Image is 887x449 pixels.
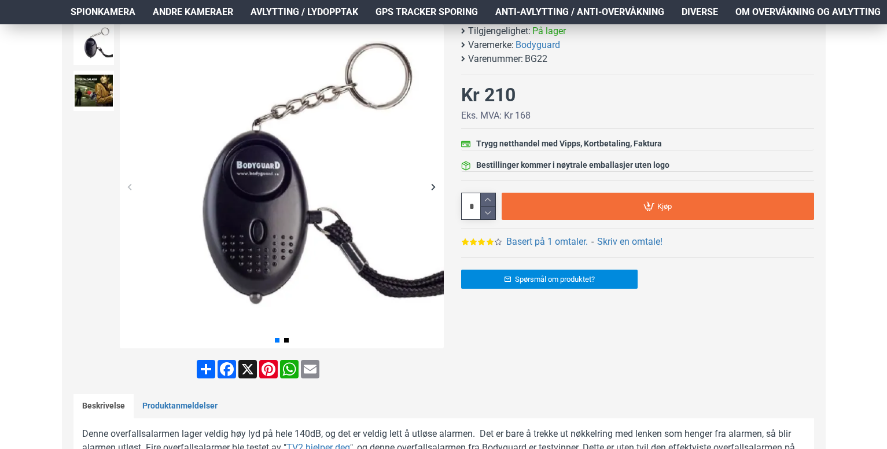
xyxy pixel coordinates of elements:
a: Beskrivelse [73,394,134,418]
b: - [591,236,594,247]
a: X [237,360,258,378]
span: Om overvåkning og avlytting [735,5,881,19]
a: Produktanmeldelser [134,394,226,418]
div: Previous slide [120,176,140,197]
a: WhatsApp [279,360,300,378]
div: Trygg netthandel med Vipps, Kortbetaling, Faktura [476,138,662,150]
a: Pinterest [258,360,279,378]
img: Overfallsalarm med høy lyd - Bodyguard - SpyGadgets.no [73,71,114,111]
span: GPS Tracker Sporing [376,5,478,19]
a: Share [196,360,216,378]
span: BG22 [525,52,547,66]
span: Go to slide 1 [275,338,279,343]
a: Bodyguard [516,38,560,52]
span: Andre kameraer [153,5,233,19]
span: Spionkamera [71,5,135,19]
b: Tilgjengelighet: [468,24,531,38]
img: Overfallsalarm med høy lyd - Bodyguard - SpyGadgets.no [120,24,444,348]
span: Anti-avlytting / Anti-overvåkning [495,5,664,19]
b: Varenummer: [468,52,523,66]
div: Next slide [424,176,444,197]
img: Overfallsalarm med høy lyd - Bodyguard - SpyGadgets.no [73,24,114,65]
a: Spørsmål om produktet? [461,270,638,289]
div: Bestillinger kommer i nøytrale emballasjer uten logo [476,159,669,171]
a: Basert på 1 omtaler. [506,235,588,249]
div: Kr 210 [461,81,516,109]
a: Email [300,360,321,378]
span: På lager [532,24,566,38]
span: Diverse [682,5,718,19]
span: Go to slide 2 [284,338,289,343]
span: Avlytting / Lydopptak [251,5,358,19]
b: Varemerke: [468,38,514,52]
a: Skriv en omtale! [597,235,663,249]
a: Facebook [216,360,237,378]
span: Kjøp [657,203,672,210]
